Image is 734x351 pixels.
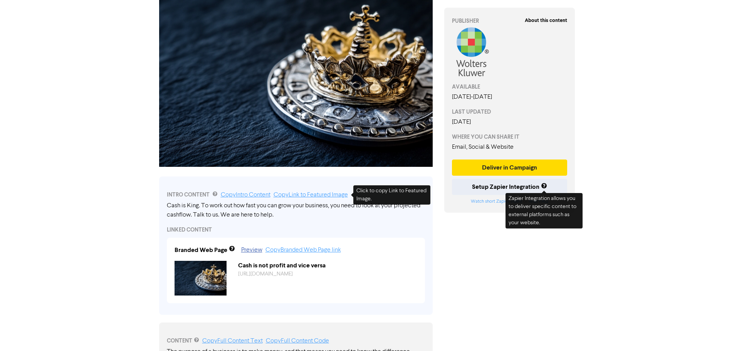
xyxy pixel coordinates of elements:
[695,314,734,351] iframe: Chat Widget
[232,270,423,278] div: https://public2.bomamarketing.com/cp/3CORW7xCRJXWrmvlCgaH8K?sa=BePlt8F1
[167,190,425,200] div: INTRO CONTENT
[221,192,270,198] a: Copy Intro Content
[238,271,293,277] a: [URL][DOMAIN_NAME]
[452,118,568,127] div: [DATE]
[452,198,568,205] div: or
[274,192,348,198] a: Copy Link to Featured Image
[452,17,568,25] div: PUBLISHER
[232,261,423,270] div: Cash is not profit and vice versa
[167,336,425,346] div: CONTENT
[452,92,568,102] div: [DATE] - [DATE]
[167,226,425,234] div: LINKED CONTENT
[452,143,568,152] div: Email, Social & Website
[167,201,425,220] div: Cash is King. To work out how fast you can grow your business, you need to look at your projected...
[452,108,568,116] div: LAST UPDATED
[175,245,227,255] div: Branded Web Page
[265,247,341,253] a: Copy Branded Web Page link
[525,17,567,24] strong: About this content
[452,160,568,176] button: Deliver in Campaign
[452,179,568,195] button: Setup Zapier Integration
[452,83,568,91] div: AVAILABLE
[506,193,583,228] div: Zapier Integration allows you to deliver specific content to external platforms such as your webs...
[471,199,522,204] a: Watch short Zapier video
[241,247,262,253] a: Preview
[452,133,568,141] div: WHERE YOU CAN SHARE IT
[266,338,329,344] a: Copy Full Content Code
[202,338,263,344] a: Copy Full Content Text
[353,185,430,205] div: Click to copy Link to Featured Image.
